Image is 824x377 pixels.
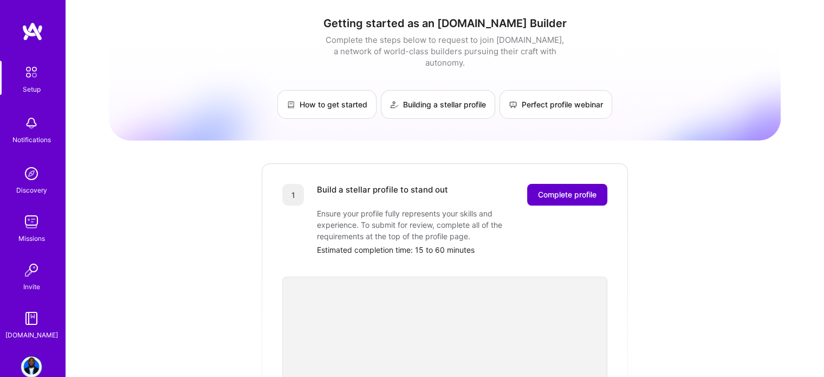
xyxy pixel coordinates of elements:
a: How to get started [277,90,377,119]
div: Invite [23,281,40,292]
img: bell [21,112,42,134]
h1: Getting started as an [DOMAIN_NAME] Builder [109,17,781,30]
img: guide book [21,308,42,329]
a: Perfect profile webinar [499,90,612,119]
div: 1 [282,184,304,206]
img: setup [20,61,43,84]
div: Complete the steps below to request to join [DOMAIN_NAME], a network of world-class builders purs... [323,34,567,68]
div: Ensure your profile fully represents your skills and experience. To submit for review, complete a... [317,208,534,242]
img: Building a stellar profile [390,100,399,109]
div: Notifications [12,134,51,145]
img: Perfect profile webinar [509,100,517,109]
div: Missions [18,233,45,244]
img: Invite [21,259,42,281]
img: logo [22,22,43,41]
div: Build a stellar profile to stand out [317,184,448,206]
div: Discovery [16,184,47,196]
div: [DOMAIN_NAME] [5,329,58,341]
div: Setup [23,84,41,95]
img: How to get started [287,100,295,109]
button: Complete profile [527,184,607,206]
img: discovery [21,163,42,184]
div: Estimated completion time: 15 to 60 minutes [317,244,607,255]
a: Building a stellar profile [381,90,495,119]
span: Complete profile [538,189,596,200]
img: teamwork [21,211,42,233]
